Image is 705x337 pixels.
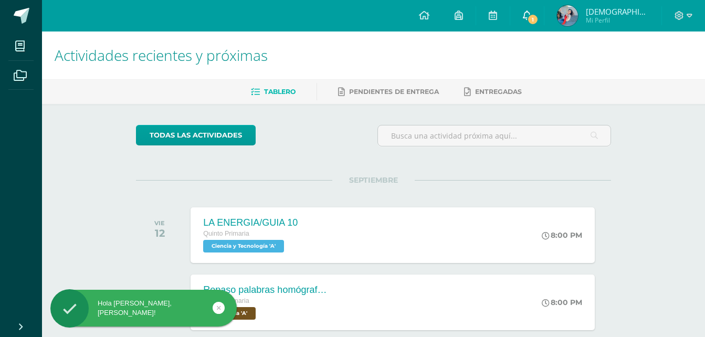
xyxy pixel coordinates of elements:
span: Tablero [264,88,296,96]
span: SEPTIEMBRE [332,175,415,185]
div: LA ENERGIA/GUIA 10 [203,217,298,228]
span: Ciencia y Tecnología 'A' [203,240,284,252]
span: Entregadas [475,88,522,96]
div: 8:00 PM [542,298,582,307]
div: 8:00 PM [542,230,582,240]
span: 1 [527,14,539,25]
a: Entregadas [464,83,522,100]
input: Busca una actividad próxima aquí... [378,125,611,146]
span: Mi Perfil [586,16,649,25]
a: Pendientes de entrega [338,83,439,100]
span: Quinto Primaria [203,230,249,237]
a: Tablero [251,83,296,100]
span: [DEMOGRAPHIC_DATA][PERSON_NAME] [586,6,649,17]
div: VIE [154,219,165,227]
div: 12 [154,227,165,239]
img: 0ee8804345f3dca563946464515d66c0.png [557,5,578,26]
div: Repaso palabras homógrafas y homófonas [203,285,329,296]
span: Pendientes de entrega [349,88,439,96]
span: Actividades recientes y próximas [55,45,268,65]
div: Hola [PERSON_NAME], [PERSON_NAME]! [50,299,237,318]
a: todas las Actividades [136,125,256,145]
